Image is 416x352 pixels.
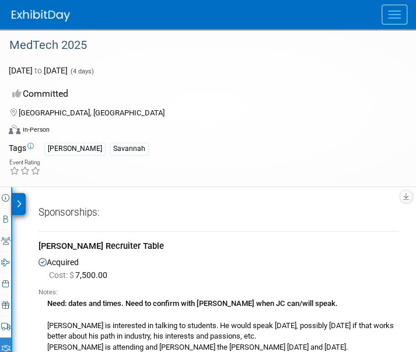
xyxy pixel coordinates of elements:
span: [DATE] [DATE] [9,66,68,75]
div: Committed [9,84,393,104]
span: to [33,66,44,75]
div: Sponsorships: [39,206,398,224]
img: Format-Inperson.png [9,125,20,134]
div: Savannah [110,143,149,155]
div: Notes: [39,288,398,297]
span: (4 days) [69,68,94,75]
span: Cost: $ [49,270,75,280]
img: ExhibitDay [12,10,70,22]
button: Menu [382,5,407,24]
div: [PERSON_NAME] [44,143,106,155]
span: 7,500.00 [49,270,112,280]
div: In-Person [22,125,50,134]
b: Need: dates and times. Need to confirm with [PERSON_NAME] when JC can/will speak. [47,299,338,308]
span: [GEOGRAPHIC_DATA], [GEOGRAPHIC_DATA] [19,108,165,117]
div: Event Format [9,123,393,140]
div: Event Rating [9,160,41,166]
div: [PERSON_NAME] Recruiter Table [39,240,398,255]
td: Tags [9,142,34,156]
div: MedTech 2025 [5,35,393,56]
